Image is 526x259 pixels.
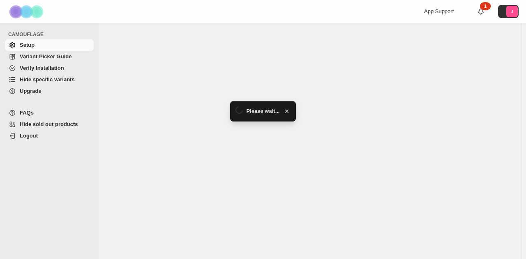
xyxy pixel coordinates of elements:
[20,76,75,83] span: Hide specific variants
[5,130,94,142] a: Logout
[5,39,94,51] a: Setup
[5,74,94,85] a: Hide specific variants
[20,88,42,94] span: Upgrade
[7,0,48,23] img: Camouflage
[247,107,280,115] span: Please wait...
[20,53,72,60] span: Variant Picker Guide
[20,121,78,127] span: Hide sold out products
[477,7,485,16] a: 1
[20,42,35,48] span: Setup
[424,8,454,14] span: App Support
[498,5,519,18] button: Avatar with initials J
[20,110,34,116] span: FAQs
[5,119,94,130] a: Hide sold out products
[5,62,94,74] a: Verify Installation
[511,9,513,14] text: J
[480,2,491,10] div: 1
[506,6,518,17] span: Avatar with initials J
[5,107,94,119] a: FAQs
[20,65,64,71] span: Verify Installation
[5,85,94,97] a: Upgrade
[8,31,95,38] span: CAMOUFLAGE
[20,133,38,139] span: Logout
[5,51,94,62] a: Variant Picker Guide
